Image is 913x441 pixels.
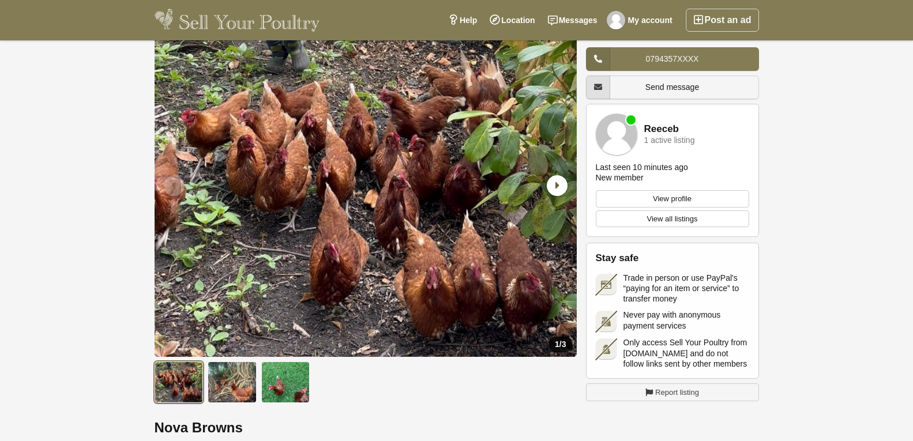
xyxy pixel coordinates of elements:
li: 1 / 3 [155,15,577,357]
a: Send message [586,76,759,99]
span: 1 [555,340,559,349]
a: Help [442,9,483,32]
span: Send message [645,82,699,92]
span: Only access Sell Your Poultry from [DOMAIN_NAME] and do not follow links sent by other members [623,337,749,369]
a: 0794357XXXX [586,47,759,71]
img: Sell Your Poultry [155,9,320,32]
a: Post an ad [686,9,759,32]
img: jawed ahmed [607,11,625,29]
a: Reeceb [644,124,679,135]
div: New member [596,172,644,183]
a: Location [483,9,541,32]
span: 0794357XXXX [646,54,699,63]
img: Nova Browns - 3 [261,361,310,403]
div: 1 active listing [644,136,695,145]
a: Messages [542,9,604,32]
img: Reeceb [596,114,637,155]
span: Report listing [655,387,699,398]
span: Never pay with anonymous payment services [623,310,749,330]
div: Previous slide [160,171,190,201]
a: View all listings [596,210,749,228]
div: Last seen 10 minutes ago [596,162,688,172]
img: Nova Browns - 1/3 [155,15,577,357]
img: Nova Browns - 2 [208,361,257,403]
div: / [549,337,572,352]
a: My account [604,9,679,32]
div: Next slide [541,171,571,201]
span: 3 [562,340,566,349]
div: Member is online [626,115,636,125]
h1: Nova Browns [155,420,577,435]
a: View profile [596,190,749,208]
span: Trade in person or use PayPal's “paying for an item or service” to transfer money [623,273,749,304]
h2: Stay safe [596,252,749,264]
img: Nova Browns - 1 [155,361,204,403]
a: Report listing [586,383,759,402]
